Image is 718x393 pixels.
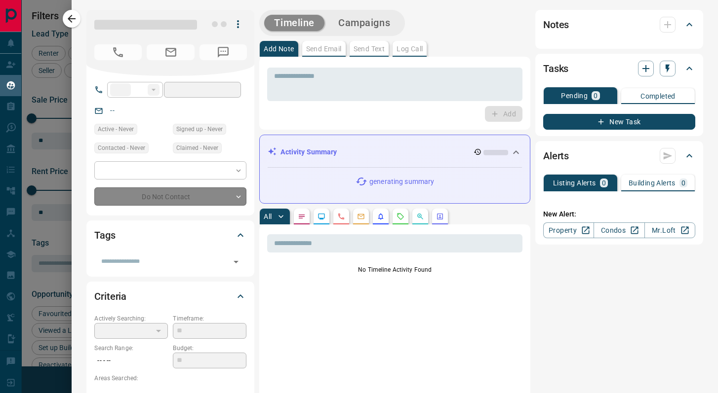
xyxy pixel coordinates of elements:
[94,374,246,383] p: Areas Searched:
[543,17,569,33] h2: Notes
[98,124,134,134] span: Active - Never
[199,44,247,60] span: No Number
[176,143,218,153] span: Claimed - Never
[640,93,676,100] p: Completed
[264,45,294,52] p: Add Note
[561,92,588,99] p: Pending
[644,222,695,238] a: Mr.Loft
[94,344,168,353] p: Search Range:
[337,213,345,220] svg: Calls
[602,179,606,186] p: 0
[267,265,522,274] p: No Timeline Activity Found
[436,213,444,220] svg: Agent Actions
[369,177,434,187] p: generating summary
[543,144,695,168] div: Alerts
[594,222,644,238] a: Condos
[298,213,306,220] svg: Notes
[264,213,272,220] p: All
[94,44,142,60] span: No Number
[173,344,246,353] p: Budget:
[397,213,404,220] svg: Requests
[94,285,246,308] div: Criteria
[543,209,695,219] p: New Alert:
[318,213,325,220] svg: Lead Browsing Activity
[94,314,168,323] p: Actively Searching:
[268,143,522,161] div: Activity Summary
[328,15,400,31] button: Campaigns
[543,222,594,238] a: Property
[553,179,596,186] p: Listing Alerts
[594,92,598,99] p: 0
[94,227,115,243] h2: Tags
[229,255,243,269] button: Open
[543,114,695,130] button: New Task
[94,187,246,206] div: Do Not Contact
[357,213,365,220] svg: Emails
[94,353,168,369] p: -- - --
[173,314,246,323] p: Timeframe:
[264,15,324,31] button: Timeline
[98,143,145,153] span: Contacted - Never
[543,57,695,80] div: Tasks
[94,288,126,304] h2: Criteria
[543,61,568,76] h2: Tasks
[543,148,569,164] h2: Alerts
[110,107,114,114] a: --
[280,147,337,157] p: Activity Summary
[176,124,223,134] span: Signed up - Never
[147,44,194,60] span: No Email
[629,179,676,186] p: Building Alerts
[681,179,685,186] p: 0
[416,213,424,220] svg: Opportunities
[543,13,695,36] div: Notes
[377,213,385,220] svg: Listing Alerts
[94,223,246,247] div: Tags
